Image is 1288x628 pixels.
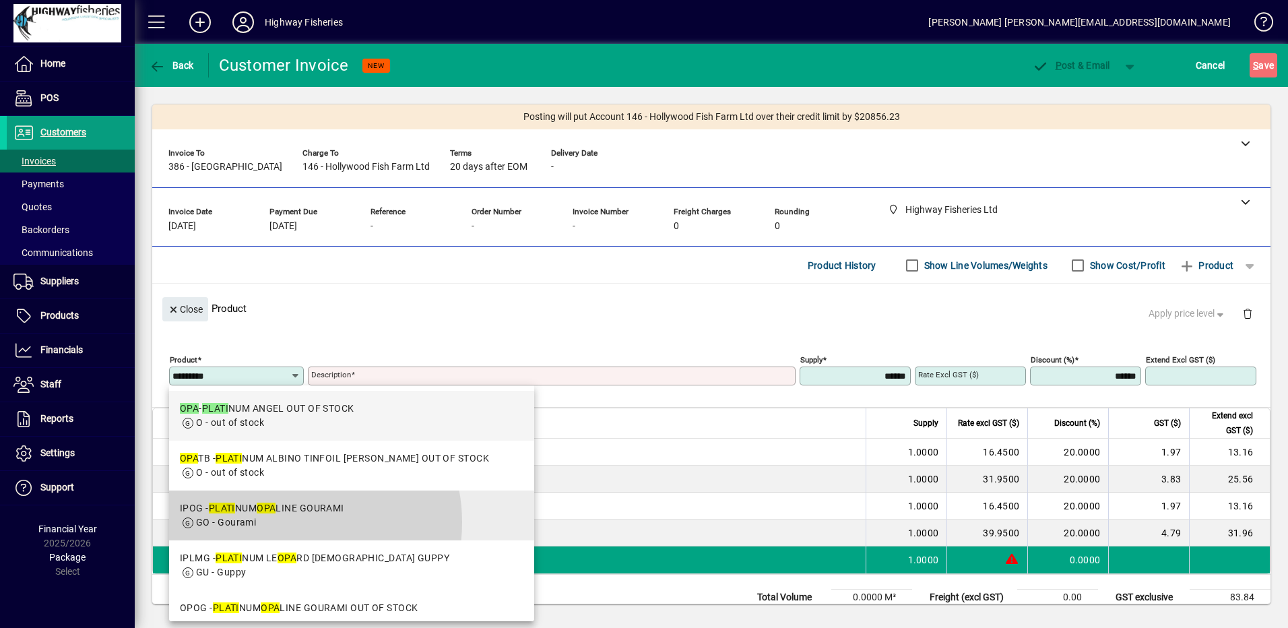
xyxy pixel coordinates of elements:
[7,195,135,218] a: Quotes
[7,150,135,172] a: Invoices
[169,590,534,626] mat-option: OPOG - PLATINUM OPALINE GOURAMI OUT OF STOCK
[7,368,135,402] a: Staff
[1253,60,1258,71] span: S
[168,299,203,321] span: Close
[149,60,194,71] span: Back
[196,417,264,428] span: O - out of stock
[40,92,59,103] span: POS
[450,162,527,172] span: 20 days after EOM
[7,471,135,505] a: Support
[1108,439,1189,466] td: 1.97
[7,437,135,470] a: Settings
[551,162,554,172] span: -
[196,467,264,478] span: O - out of stock
[180,551,449,565] div: IPLMG - NUM LE RD [DEMOGRAPHIC_DATA] GUPPY
[146,53,197,77] button: Back
[1146,355,1215,365] mat-label: Extend excl GST ($)
[180,501,344,515] div: IPOG - NUM LINE GOURAMI
[7,218,135,241] a: Backorders
[1108,493,1189,520] td: 1.97
[1253,55,1274,76] span: ave
[213,602,239,613] em: PLATI
[808,255,876,276] span: Product History
[261,602,280,613] em: OPA
[908,499,939,513] span: 1.0000
[800,355,823,365] mat-label: Supply
[219,55,349,76] div: Customer Invoice
[152,284,1270,333] div: Product
[269,221,297,232] span: [DATE]
[1108,520,1189,546] td: 4.79
[38,524,97,534] span: Financial Year
[1108,466,1189,493] td: 3.83
[1109,590,1190,606] td: GST exclusive
[7,334,135,367] a: Financials
[302,162,430,172] span: 146 - Hollywood Fish Farm Ltd
[169,491,534,540] mat-option: IPOG - PLATINUM OPALINE GOURAMI
[13,247,93,258] span: Communications
[1027,493,1108,520] td: 20.0000
[1192,53,1229,77] button: Cancel
[311,370,351,379] mat-label: Description
[7,265,135,299] a: Suppliers
[1231,297,1264,329] button: Delete
[831,590,912,606] td: 0.0000 M³
[40,310,79,321] span: Products
[918,370,979,379] mat-label: Rate excl GST ($)
[1231,307,1264,319] app-page-header-button: Delete
[1031,355,1074,365] mat-label: Discount (%)
[168,221,196,232] span: [DATE]
[13,156,56,166] span: Invoices
[49,552,86,563] span: Package
[257,503,276,513] em: OPA
[13,201,52,212] span: Quotes
[1032,60,1110,71] span: ost & Email
[40,58,65,69] span: Home
[472,221,474,232] span: -
[278,553,296,563] em: OPA
[265,11,343,33] div: Highway Fisheries
[750,590,831,606] td: Total Volume
[674,221,679,232] span: 0
[180,453,198,464] em: OPA
[908,553,939,567] span: 1.0000
[40,482,74,493] span: Support
[40,127,86,137] span: Customers
[40,344,83,355] span: Financials
[135,53,209,77] app-page-header-button: Back
[168,162,282,172] span: 386 - [GEOGRAPHIC_DATA]
[1027,466,1108,493] td: 20.0000
[1250,53,1277,77] button: Save
[923,590,1017,606] td: Freight (excl GST)
[908,472,939,486] span: 1.0000
[180,451,489,466] div: TB - NUM ALBINO TINFOIL [PERSON_NAME] OUT OF STOCK
[1027,520,1108,546] td: 20.0000
[908,445,939,459] span: 1.0000
[162,297,208,321] button: Close
[1189,466,1270,493] td: 25.56
[1198,408,1253,438] span: Extend excl GST ($)
[180,402,354,416] div: - NUM ANGEL OUT OF STOCK
[955,526,1019,540] div: 39.9500
[368,61,385,70] span: NEW
[775,221,780,232] span: 0
[169,540,534,590] mat-option: IPLMG - PLATINUM LEOPARD MALE GUPPY
[1189,439,1270,466] td: 13.16
[7,47,135,81] a: Home
[7,299,135,333] a: Products
[179,10,222,34] button: Add
[216,453,242,464] em: PLATI
[169,391,534,441] mat-option: OPA - PLATINUM ANGEL OUT OF STOCK
[1054,416,1100,431] span: Discount (%)
[1190,590,1270,606] td: 83.84
[196,567,246,577] span: GU - Guppy
[1087,259,1165,272] label: Show Cost/Profit
[955,445,1019,459] div: 16.4500
[40,379,61,389] span: Staff
[1143,302,1232,326] button: Apply price level
[196,517,256,528] span: GO - Gourami
[922,259,1048,272] label: Show Line Volumes/Weights
[40,447,75,458] span: Settings
[7,402,135,436] a: Reports
[169,441,534,491] mat-option: OPATB - PLATINUM ALBINO TINFOIL BARB OUT OF STOCK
